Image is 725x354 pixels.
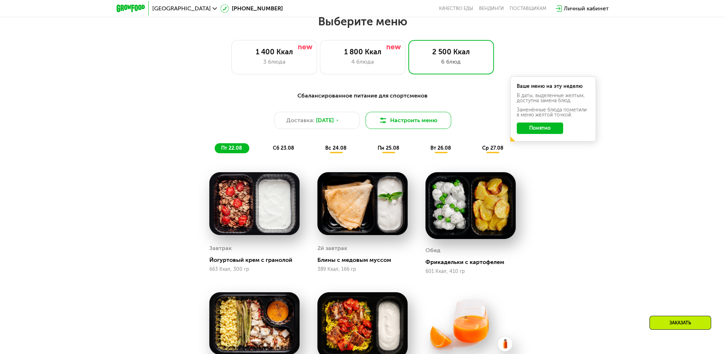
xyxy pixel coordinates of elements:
div: 1 800 Ккал [327,48,398,56]
div: 663 Ккал, 300 гр [209,266,300,272]
button: Понятно [517,123,563,134]
span: вс 24.08 [325,145,347,151]
a: Качество еды [439,6,473,11]
div: Фрикадельки с картофелем [425,259,521,266]
span: Доставка: [286,116,315,125]
div: 3 блюда [239,58,310,66]
span: ср 27.08 [482,145,503,151]
span: пн 25.08 [378,145,399,151]
button: Настроить меню [366,112,451,129]
a: Вендинги [479,6,504,11]
span: сб 23.08 [273,145,294,151]
span: вт 26.08 [430,145,451,151]
span: [DATE] [316,116,334,125]
div: В даты, выделенные желтым, доступна замена блюд. [517,93,589,103]
div: 4 блюда [327,58,398,66]
div: 601 Ккал, 410 гр [425,269,516,274]
h2: Выберите меню [23,14,702,29]
div: 2 500 Ккал [416,48,486,56]
div: Заменённые блюда пометили в меню жёлтой точкой. [517,108,589,118]
div: 389 Ккал, 166 гр [317,266,408,272]
div: 1 400 Ккал [239,48,310,56]
div: Завтрак [209,243,232,254]
div: 2й завтрак [317,243,347,254]
span: пт 22.08 [221,145,242,151]
div: Блины с медовым муссом [317,256,413,264]
div: Заказать [649,316,711,330]
div: Обед [425,245,440,256]
span: [GEOGRAPHIC_DATA] [152,6,211,11]
div: поставщикам [510,6,546,11]
div: 6 блюд [416,58,486,66]
div: Ваше меню на эту неделю [517,84,589,89]
div: Йогуртовый крем с гранолой [209,256,305,264]
a: [PHONE_NUMBER] [220,4,283,13]
div: Личный кабинет [564,4,609,13]
div: Сбалансированное питание для спортсменов [152,91,574,100]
